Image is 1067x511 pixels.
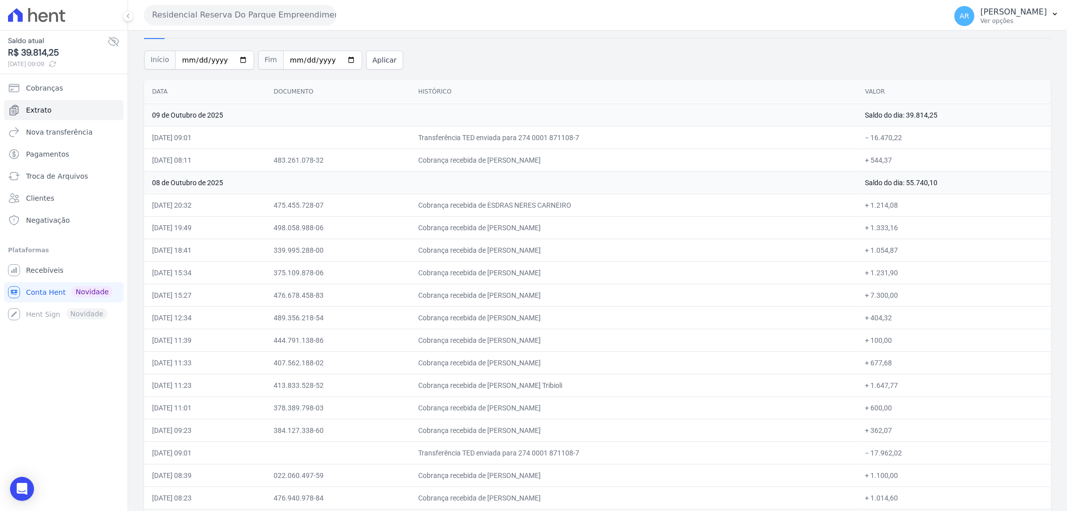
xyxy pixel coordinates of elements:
td: 407.562.188-02 [266,351,410,374]
span: Novidade [72,286,113,297]
td: 384.127.338-60 [266,419,410,441]
td: Cobrança recebida de ESDRAS NERES CARNEIRO [410,194,857,216]
td: Cobrança recebida de [PERSON_NAME] [410,419,857,441]
td: + 100,00 [857,329,1051,351]
td: 339.995.288-00 [266,239,410,261]
td: Saldo do dia: 55.740,10 [857,171,1051,194]
td: [DATE] 11:33 [144,351,266,374]
span: Conta Hent [26,287,66,297]
td: Cobrança recebida de [PERSON_NAME] [410,149,857,171]
td: + 1.214,08 [857,194,1051,216]
td: [DATE] 15:34 [144,261,266,284]
td: Cobrança recebida de [PERSON_NAME] [410,261,857,284]
button: Aplicar [366,51,403,70]
td: 378.389.798-03 [266,396,410,419]
td: + 362,07 [857,419,1051,441]
td: + 1.054,87 [857,239,1051,261]
td: [DATE] 11:39 [144,329,266,351]
span: Negativação [26,215,70,225]
div: Open Intercom Messenger [10,477,34,501]
td: [DATE] 08:11 [144,149,266,171]
td: Cobrança recebida de [PERSON_NAME] [410,306,857,329]
td: Cobrança recebida de [PERSON_NAME] [410,464,857,486]
span: Saldo atual [8,36,108,46]
span: Nova transferência [26,127,93,137]
td: − 17.962,02 [857,441,1051,464]
td: 022.060.497-59 [266,464,410,486]
td: + 1.231,90 [857,261,1051,284]
td: [DATE] 18:41 [144,239,266,261]
button: Residencial Reserva Do Parque Empreendimento Imobiliario LTDA [144,5,336,25]
td: − 16.470,22 [857,126,1051,149]
td: [DATE] 19:49 [144,216,266,239]
td: Cobrança recebida de [PERSON_NAME] [410,284,857,306]
span: Extrato [26,105,52,115]
td: + 677,68 [857,351,1051,374]
td: + 404,32 [857,306,1051,329]
td: 09 de Outubro de 2025 [144,104,857,126]
span: Pagamentos [26,149,69,159]
td: Cobrança recebida de [PERSON_NAME] [410,239,857,261]
td: Cobrança recebida de [PERSON_NAME] [410,329,857,351]
td: + 7.300,00 [857,284,1051,306]
td: Cobrança recebida de [PERSON_NAME] [410,486,857,509]
a: Recebíveis [4,260,124,280]
a: Troca de Arquivos [4,166,124,186]
td: 489.356.218-54 [266,306,410,329]
button: AR [PERSON_NAME] Ver opções [946,2,1067,30]
th: Data [144,80,266,104]
td: 476.678.458-83 [266,284,410,306]
td: 483.261.078-32 [266,149,410,171]
span: R$ 39.814,25 [8,46,108,60]
td: + 1.647,77 [857,374,1051,396]
td: 476.940.978-84 [266,486,410,509]
th: Histórico [410,80,857,104]
td: Transferência TED enviada para 274 0001 871108-7 [410,126,857,149]
p: [PERSON_NAME] [980,7,1047,17]
td: 475.455.728-07 [266,194,410,216]
span: Início [144,51,175,70]
td: + 1.100,00 [857,464,1051,486]
a: Conta Hent Novidade [4,282,124,302]
td: [DATE] 15:27 [144,284,266,306]
td: [DATE] 09:23 [144,419,266,441]
a: Pagamentos [4,144,124,164]
td: + 600,00 [857,396,1051,419]
th: Valor [857,80,1051,104]
a: Negativação [4,210,124,230]
td: Cobrança recebida de [PERSON_NAME] [410,216,857,239]
td: [DATE] 11:23 [144,374,266,396]
td: Transferência TED enviada para 274 0001 871108-7 [410,441,857,464]
nav: Sidebar [8,78,120,324]
td: [DATE] 09:01 [144,441,266,464]
td: 498.058.988-06 [266,216,410,239]
td: [DATE] 12:34 [144,306,266,329]
td: [DATE] 09:01 [144,126,266,149]
a: Clientes [4,188,124,208]
span: Troca de Arquivos [26,171,88,181]
td: [DATE] 11:01 [144,396,266,419]
span: AR [959,13,969,20]
td: Cobrança recebida de [PERSON_NAME] [410,396,857,419]
span: Cobranças [26,83,63,93]
td: [DATE] 20:32 [144,194,266,216]
a: Extrato [4,100,124,120]
td: 444.791.138-86 [266,329,410,351]
td: + 544,37 [857,149,1051,171]
span: Clientes [26,193,54,203]
td: Cobrança recebida de [PERSON_NAME] [410,351,857,374]
span: Fim [258,51,283,70]
th: Documento [266,80,410,104]
div: Plataformas [8,244,120,256]
td: + 1.014,60 [857,486,1051,509]
td: 413.833.528-52 [266,374,410,396]
p: Ver opções [980,17,1047,25]
td: 08 de Outubro de 2025 [144,171,857,194]
td: [DATE] 08:39 [144,464,266,486]
td: Cobrança recebida de [PERSON_NAME] Tribioli [410,374,857,396]
td: 375.109.878-06 [266,261,410,284]
td: + 1.333,16 [857,216,1051,239]
span: [DATE] 09:09 [8,60,108,69]
a: Cobranças [4,78,124,98]
a: Nova transferência [4,122,124,142]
